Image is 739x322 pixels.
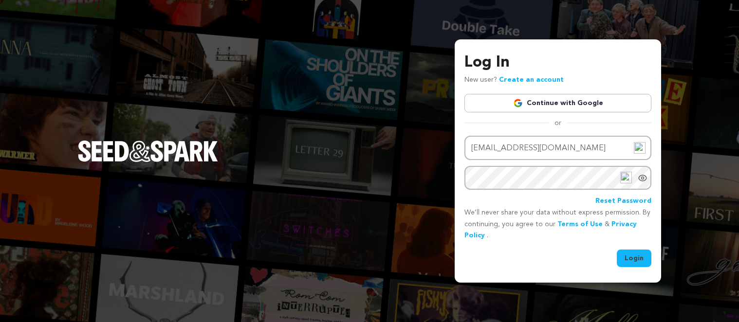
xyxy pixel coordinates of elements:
a: Reset Password [595,196,651,207]
a: Seed&Spark Homepage [78,141,218,181]
img: npw-badge-icon-locked.svg [634,142,646,154]
img: npw-badge-icon-locked.svg [620,172,632,183]
p: New user? [464,74,564,86]
a: Create an account [499,76,564,83]
img: Seed&Spark Logo [78,141,218,162]
img: Google logo [513,98,523,108]
h3: Log In [464,51,651,74]
span: or [549,118,567,128]
a: Show password as plain text. Warning: this will display your password on the screen. [638,173,647,183]
input: Email address [464,136,651,161]
p: We’ll never share your data without express permission. By continuing, you agree to our & . [464,207,651,242]
a: Terms of Use [557,221,603,228]
a: Continue with Google [464,94,651,112]
button: Login [617,250,651,267]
